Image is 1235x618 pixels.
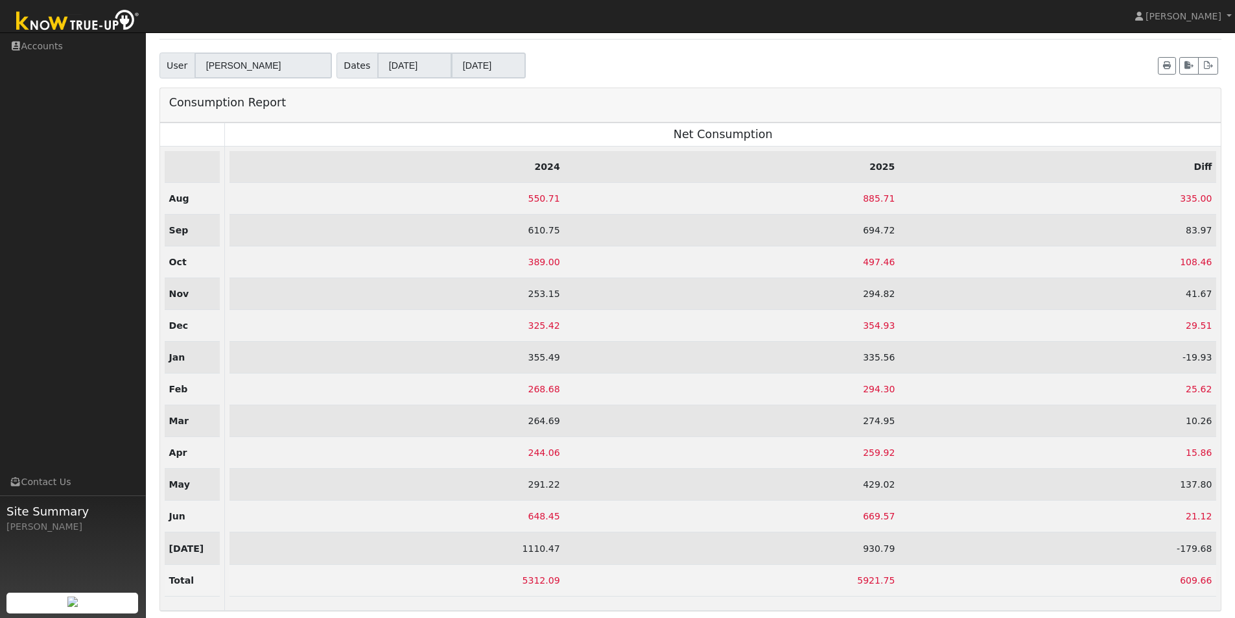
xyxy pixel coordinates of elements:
img: Know True-Up [10,7,146,36]
td: 25.62 [899,374,1216,405]
strong: Dec [169,320,189,331]
td: 669.57 [565,501,900,532]
td: 389.00 [229,246,565,278]
td: 497.46 [565,246,900,278]
button: Export to CSV [1179,57,1199,75]
td: 885.71 [565,182,900,214]
strong: Jan [169,352,185,362]
td: 5921.75 [565,564,900,596]
td: 335.00 [899,182,1216,214]
strong: [DATE] [169,543,204,554]
td: 335.56 [565,342,900,374]
strong: May [169,479,190,490]
td: 264.69 [229,405,565,437]
td: 609.66 [899,564,1216,596]
span: [PERSON_NAME] [1146,11,1221,21]
td: 550.71 [229,182,565,214]
strong: Feb [169,384,188,394]
span: Dates [336,53,378,78]
td: 10.26 [899,405,1216,437]
strong: Nov [169,289,189,299]
strong: 2025 [869,161,895,172]
td: 137.80 [899,469,1216,501]
td: 15.86 [899,437,1216,469]
td: 294.82 [565,278,900,309]
td: 41.67 [899,278,1216,309]
strong: 2024 [535,161,560,172]
strong: Aug [169,193,189,204]
td: 244.06 [229,437,565,469]
td: 291.22 [229,469,565,501]
div: [PERSON_NAME] [6,520,139,534]
span: Site Summary [6,503,139,520]
td: 274.95 [565,405,900,437]
td: 5312.09 [229,564,565,596]
span: User [159,53,195,78]
td: -179.68 [899,532,1216,564]
strong: Mar [169,416,189,426]
h3: Consumption Report [169,93,286,112]
strong: Jun [169,511,185,521]
td: 1110.47 [229,532,565,564]
td: 268.68 [229,374,565,405]
td: 610.75 [229,214,565,246]
td: 108.46 [899,246,1216,278]
input: Select a User [194,53,332,78]
td: 355.49 [229,342,565,374]
td: 21.12 [899,501,1216,532]
strong: Oct [169,257,187,267]
button: Export Interval Data [1198,57,1218,75]
strong: Total [169,575,194,586]
td: 694.72 [565,214,900,246]
td: -19.93 [899,342,1216,374]
td: 429.02 [565,469,900,501]
h3: Net Consumption [229,128,1216,141]
td: 83.97 [899,214,1216,246]
strong: Apr [169,447,187,458]
td: 253.15 [229,278,565,309]
td: 294.30 [565,374,900,405]
strong: Sep [169,225,189,235]
td: 354.93 [565,310,900,342]
td: 325.42 [229,310,565,342]
td: 648.45 [229,501,565,532]
strong: Diff [1194,161,1212,172]
img: retrieve [67,597,78,607]
button: Print [1158,57,1176,75]
td: 259.92 [565,437,900,469]
td: 29.51 [899,310,1216,342]
td: 930.79 [565,532,900,564]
